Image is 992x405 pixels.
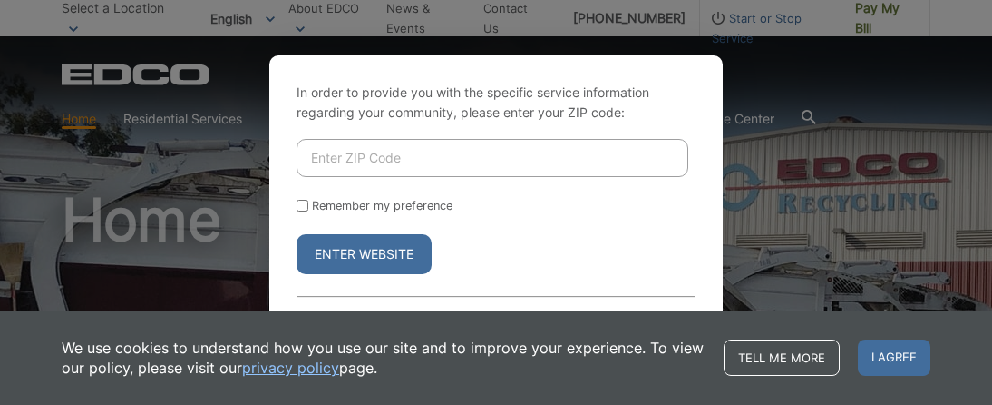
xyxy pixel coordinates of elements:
span: I agree [858,340,930,376]
input: Enter ZIP Code [297,139,688,177]
p: We use cookies to understand how you use our site and to improve your experience. To view our pol... [62,338,705,378]
label: Remember my preference [312,199,452,212]
a: privacy policy [242,358,339,378]
a: No thanks, take me to the general homepage > [297,309,558,322]
button: Enter Website [297,234,432,274]
a: Tell me more [724,340,840,376]
p: In order to provide you with the specific service information regarding your community, please en... [297,83,695,123]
